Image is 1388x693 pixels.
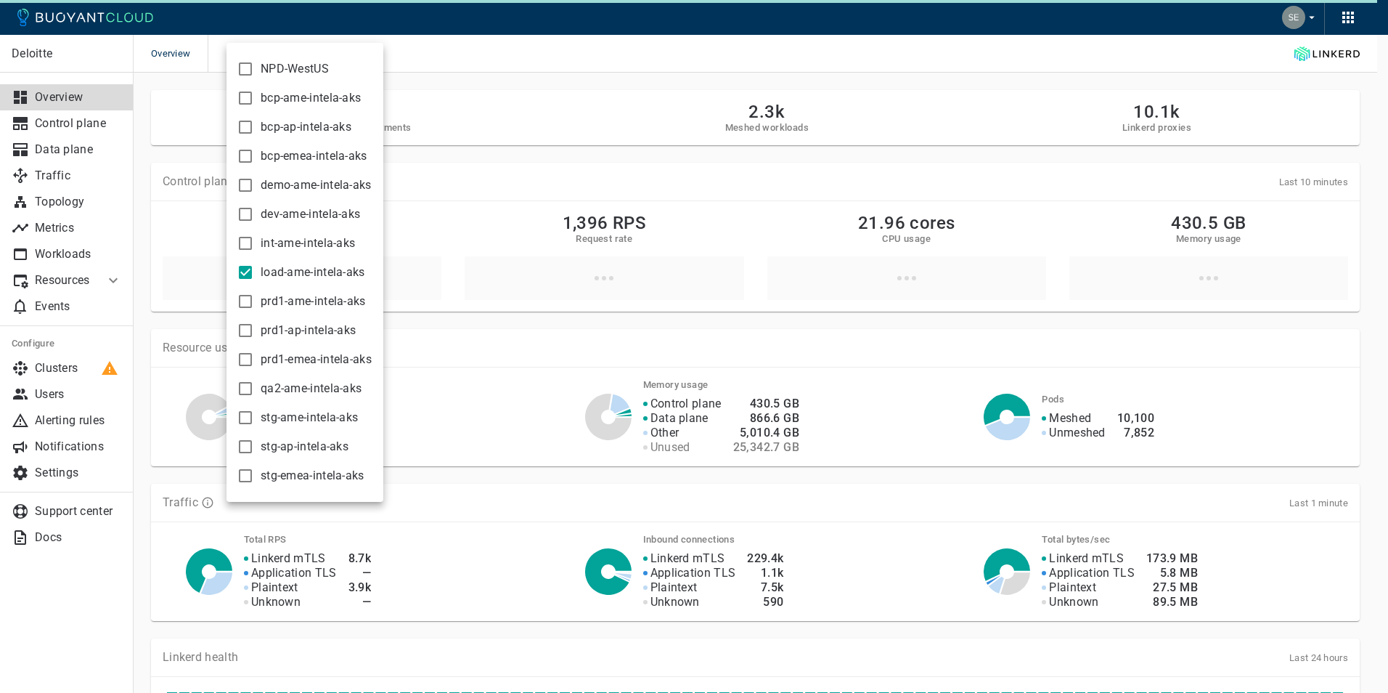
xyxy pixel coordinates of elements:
[261,62,329,76] span: NPD-WestUS
[261,207,360,222] span: dev-ame-intela-aks
[261,178,372,192] span: demo-ame-intela-aks
[261,294,366,309] span: prd1-ame-intela-aks
[261,120,351,134] span: bcp-ap-intela-aks
[261,149,367,163] span: bcp-emea-intela-aks
[261,352,372,367] span: prd1-emea-intela-aks
[261,469,364,483] span: stg-emea-intela-aks
[261,323,356,338] span: prd1-ap-intela-aks
[261,381,362,396] span: qa2-ame-intela-aks
[261,439,348,454] span: stg-ap-intela-aks
[261,410,358,425] span: stg-ame-intela-aks
[261,236,355,251] span: int-ame-intela-aks
[261,91,361,105] span: bcp-ame-intela-aks
[261,265,365,280] span: load-ame-intela-aks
